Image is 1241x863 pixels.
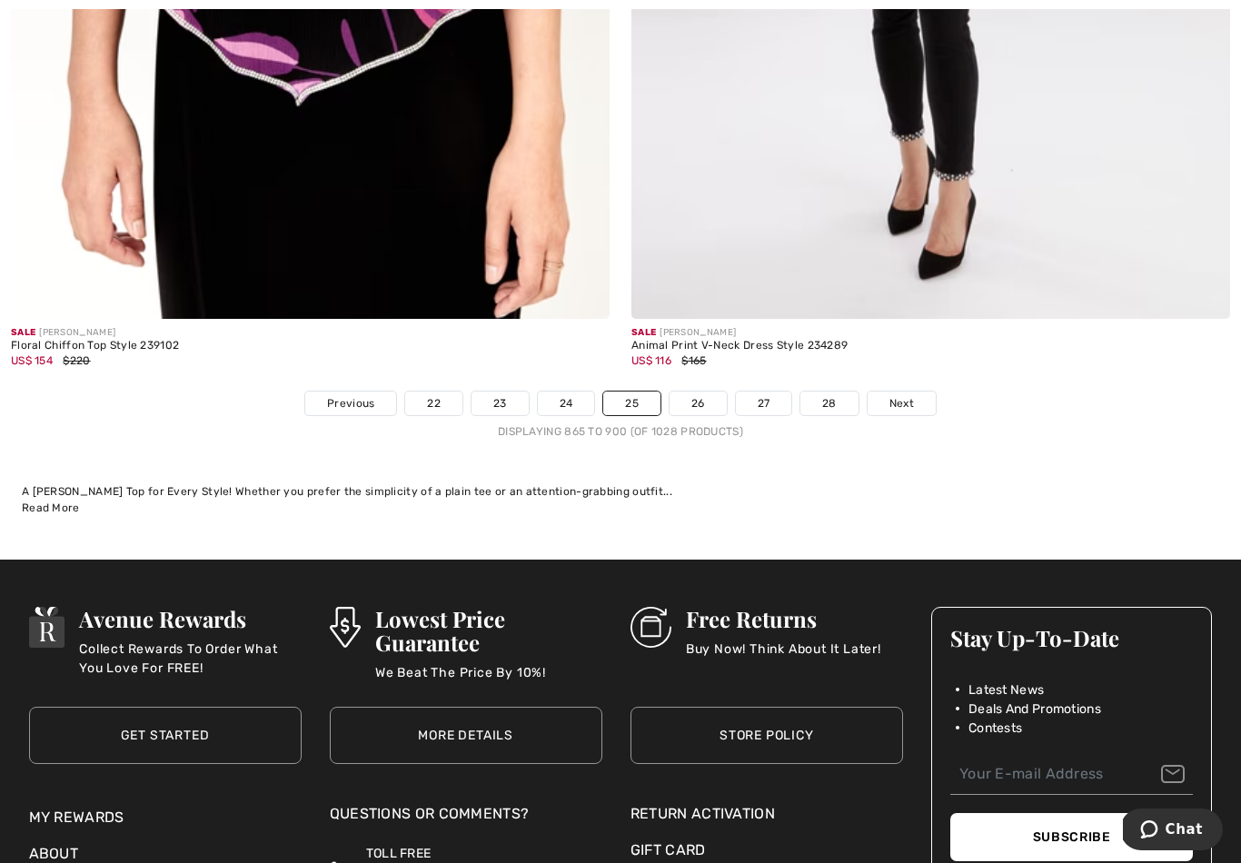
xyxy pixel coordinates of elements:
div: Animal Print V-Neck Dress Style 234289 [631,340,848,352]
a: Store Policy [630,707,903,764]
span: $220 [63,354,90,367]
a: Previous [305,392,396,415]
div: [PERSON_NAME] [11,326,179,340]
a: 24 [538,392,595,415]
img: Lowest Price Guarantee [330,607,361,648]
input: Your E-mail Address [950,754,1194,795]
div: A [PERSON_NAME] Top for Every Style! Whether you prefer the simplicity of a plain tee or an atten... [22,483,1219,500]
a: More Details [330,707,602,764]
span: Latest News [968,680,1044,699]
a: My Rewards [29,808,124,826]
span: Contests [968,719,1022,738]
p: Buy Now! Think About It Later! [686,640,881,676]
a: Next [868,392,936,415]
span: Next [889,395,914,412]
button: Subscribe [950,813,1194,861]
span: US$ 116 [631,354,671,367]
a: 23 [472,392,529,415]
p: We Beat The Price By 10%! [375,663,602,699]
a: 22 [405,392,462,415]
a: Return Activation [630,803,903,825]
a: 27 [736,392,792,415]
h3: Stay Up-To-Date [950,626,1194,650]
div: Floral Chiffon Top Style 239102 [11,340,179,352]
a: 28 [800,392,859,415]
img: Free Returns [630,607,671,648]
a: Gift Card [630,839,903,861]
h3: Lowest Price Guarantee [375,607,602,654]
span: $165 [681,354,706,367]
a: Get Started [29,707,302,764]
a: 25 [603,392,660,415]
span: US$ 154 [11,354,53,367]
span: Sale [11,327,35,338]
a: 26 [670,392,727,415]
div: [PERSON_NAME] [631,326,848,340]
h3: Avenue Rewards [79,607,301,630]
h3: Free Returns [686,607,881,630]
div: Questions or Comments? [330,803,602,834]
iframe: Opens a widget where you can chat to one of our agents [1123,808,1223,854]
img: Avenue Rewards [29,607,65,648]
span: Previous [327,395,374,412]
span: Read More [22,501,80,514]
p: Collect Rewards To Order What You Love For FREE! [79,640,301,676]
span: Deals And Promotions [968,699,1101,719]
span: Sale [631,327,656,338]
